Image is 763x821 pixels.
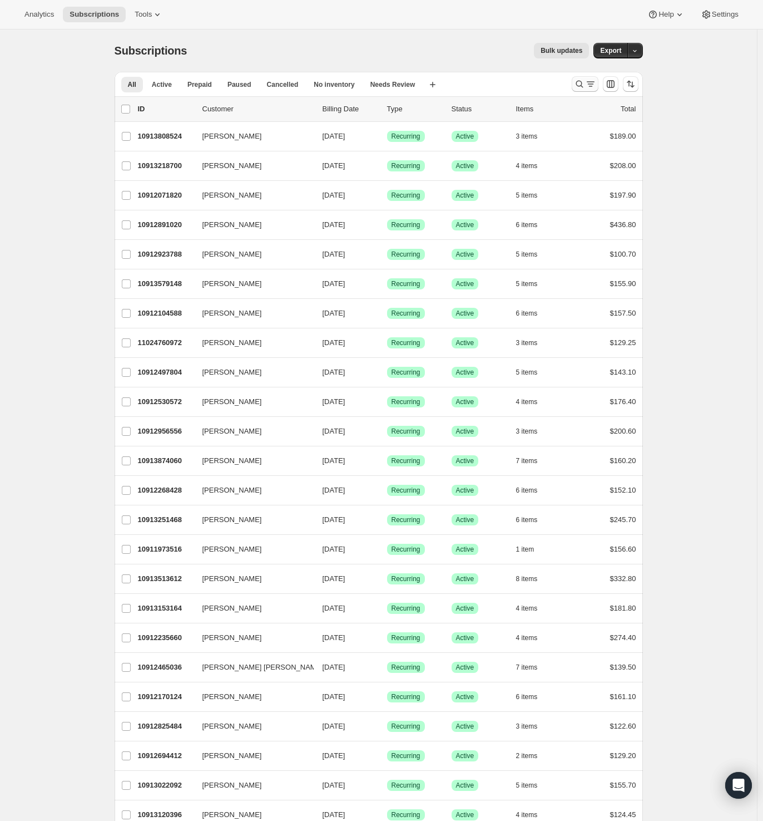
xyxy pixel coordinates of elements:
[323,132,345,140] span: [DATE]
[196,688,307,706] button: [PERSON_NAME]
[534,43,589,58] button: Bulk updates
[593,43,628,58] button: Export
[323,191,345,199] span: [DATE]
[516,601,550,616] button: 4 items
[516,692,538,701] span: 6 items
[196,334,307,352] button: [PERSON_NAME]
[392,397,420,406] span: Recurring
[516,104,572,115] div: Items
[202,485,262,496] span: [PERSON_NAME]
[138,483,636,498] div: 10912268428[PERSON_NAME][DATE]SuccessRecurringSuccessActive6 items$152.10
[516,250,538,259] span: 5 items
[138,750,194,761] p: 10912694412
[452,104,507,115] p: Status
[456,368,474,377] span: Active
[456,250,474,259] span: Active
[610,515,636,524] span: $245.70
[392,692,420,701] span: Recurring
[138,780,194,791] p: 10913022092
[323,309,345,317] span: [DATE]
[323,515,345,524] span: [DATE]
[196,216,307,234] button: [PERSON_NAME]
[138,131,194,142] p: 10913808524
[196,186,307,204] button: [PERSON_NAME]
[610,220,636,229] span: $436.80
[456,486,474,495] span: Active
[424,77,442,92] button: Create new view
[138,160,194,171] p: 10913218700
[516,571,550,587] button: 8 items
[610,810,636,819] span: $124.45
[196,540,307,558] button: [PERSON_NAME]
[516,719,550,734] button: 3 items
[694,7,745,22] button: Settings
[516,486,538,495] span: 6 items
[138,719,636,734] div: 10912825484[PERSON_NAME][DATE]SuccessRecurringSuccessActive3 items$122.60
[202,249,262,260] span: [PERSON_NAME]
[138,485,194,496] p: 10912268428
[610,663,636,671] span: $139.50
[516,188,550,203] button: 5 items
[516,191,538,200] span: 5 items
[323,104,378,115] p: Billing Date
[516,689,550,705] button: 6 items
[516,512,550,528] button: 6 items
[18,7,61,22] button: Analytics
[323,250,345,258] span: [DATE]
[202,603,262,614] span: [PERSON_NAME]
[610,604,636,612] span: $181.80
[516,483,550,498] button: 6 items
[138,455,194,466] p: 10913874060
[196,363,307,381] button: [PERSON_NAME]
[610,132,636,140] span: $189.00
[516,158,550,174] button: 4 items
[392,368,420,377] span: Recurring
[516,129,550,144] button: 3 items
[196,629,307,647] button: [PERSON_NAME]
[392,515,420,524] span: Recurring
[138,601,636,616] div: 10913153164[PERSON_NAME][DATE]SuccessRecurringSuccessActive4 items$181.80
[610,427,636,435] span: $200.60
[516,276,550,292] button: 5 items
[392,427,420,436] span: Recurring
[138,104,194,115] p: ID
[516,545,534,554] span: 1 item
[202,131,262,142] span: [PERSON_NAME]
[323,279,345,288] span: [DATE]
[202,278,262,289] span: [PERSON_NAME]
[392,633,420,642] span: Recurring
[392,781,420,790] span: Recurring
[392,663,420,672] span: Recurring
[516,453,550,469] button: 7 items
[138,394,636,410] div: 10912530572[PERSON_NAME][DATE]SuccessRecurringSuccessActive4 items$176.40
[516,306,550,321] button: 6 items
[456,456,474,465] span: Active
[323,781,345,789] span: [DATE]
[138,129,636,144] div: 10913808524[PERSON_NAME][DATE]SuccessRecurringSuccessActive3 items$189.00
[392,456,420,465] span: Recurring
[323,427,345,435] span: [DATE]
[392,810,420,819] span: Recurring
[138,662,194,673] p: 10912465036
[196,776,307,794] button: [PERSON_NAME]
[392,751,420,760] span: Recurring
[138,337,194,348] p: 11024760972
[138,247,636,262] div: 10912923788[PERSON_NAME][DATE]SuccessRecurringSuccessActive5 items$100.70
[610,486,636,494] span: $152.10
[138,188,636,203] div: 10912071820[PERSON_NAME][DATE]SuccessRecurringSuccessActive5 items$197.90
[152,80,172,89] span: Active
[138,306,636,321] div: 10912104588[PERSON_NAME][DATE]SuccessRecurringSuccessActive6 items$157.50
[641,7,691,22] button: Help
[196,747,307,765] button: [PERSON_NAME]
[138,426,194,437] p: 10912956556
[516,368,538,377] span: 5 items
[323,604,345,612] span: [DATE]
[456,751,474,760] span: Active
[610,781,636,789] span: $155.70
[202,190,262,201] span: [PERSON_NAME]
[323,368,345,376] span: [DATE]
[610,309,636,317] span: $157.50
[621,104,636,115] p: Total
[138,308,194,319] p: 10912104588
[196,304,307,322] button: [PERSON_NAME]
